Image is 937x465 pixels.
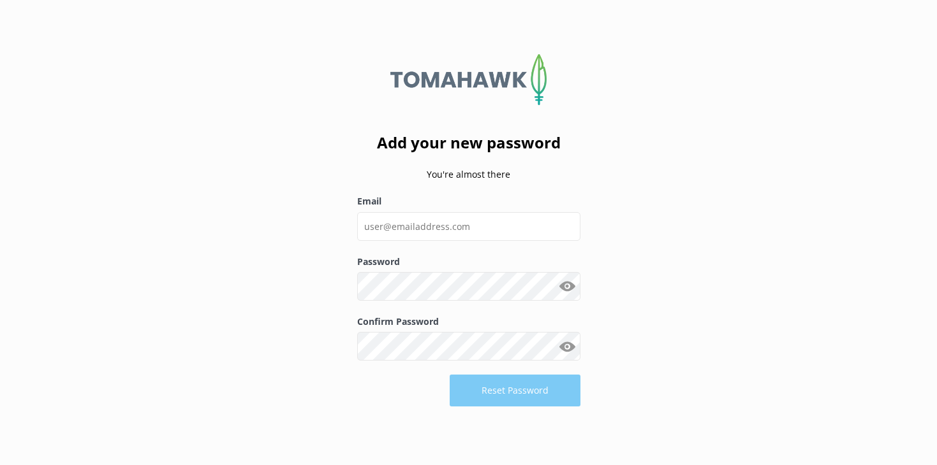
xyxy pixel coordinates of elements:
[357,131,580,155] h2: Add your new password
[357,212,580,241] input: user@emailaddress.com
[555,334,580,359] button: Show password
[357,168,580,182] p: You're almost there
[357,315,580,329] label: Confirm Password
[357,194,580,208] label: Email
[390,54,547,105] img: 2-1647550015.png
[357,255,580,269] label: Password
[555,274,580,299] button: Show password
